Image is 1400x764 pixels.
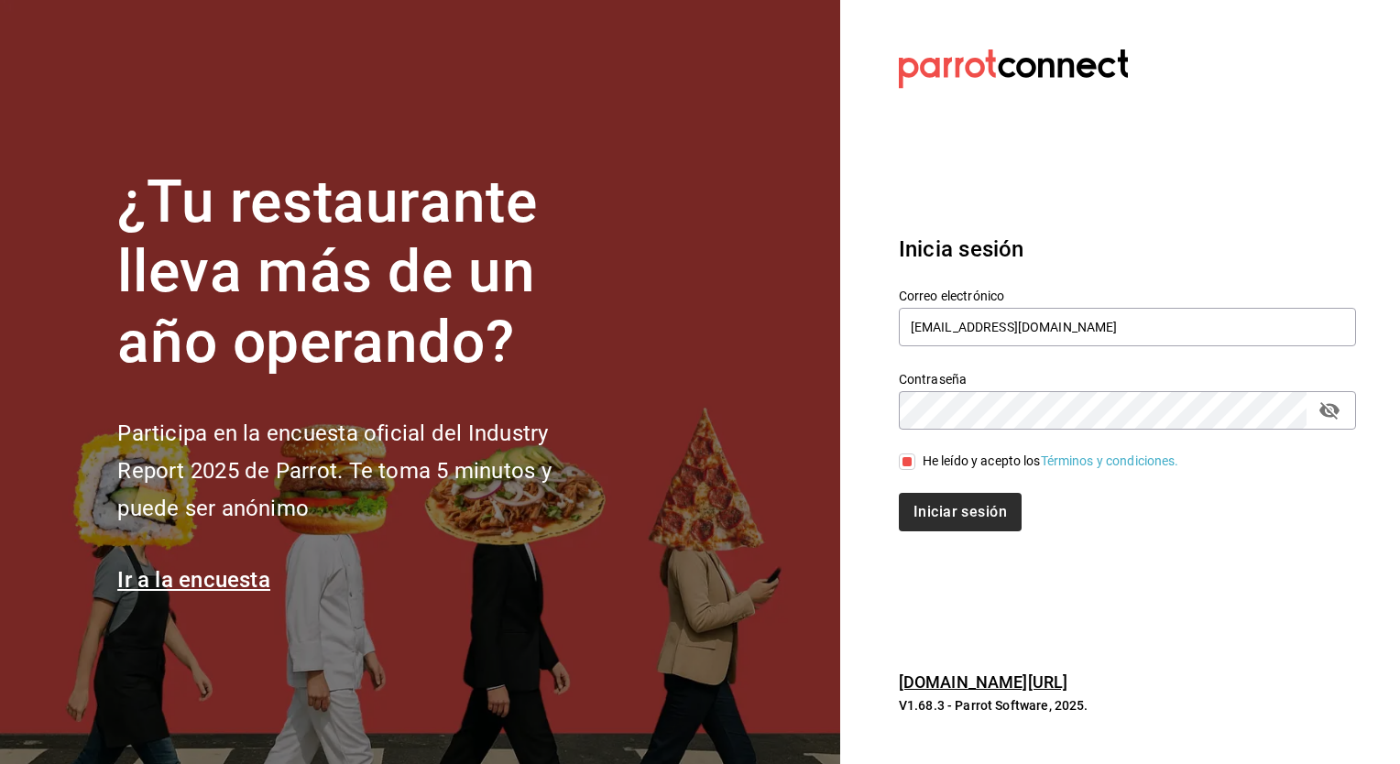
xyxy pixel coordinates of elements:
[117,567,270,593] a: Ir a la encuesta
[1041,453,1179,468] a: Términos y condiciones.
[1314,395,1345,426] button: passwordField
[899,289,1356,301] label: Correo electrónico
[899,372,1356,385] label: Contraseña
[899,233,1356,266] h3: Inicia sesión
[923,452,1179,471] div: He leído y acepto los
[899,308,1356,346] input: Ingresa tu correo electrónico
[899,493,1022,531] button: Iniciar sesión
[117,168,612,378] h1: ¿Tu restaurante lleva más de un año operando?
[117,415,612,527] h2: Participa en la encuesta oficial del Industry Report 2025 de Parrot. Te toma 5 minutos y puede se...
[899,696,1356,715] p: V1.68.3 - Parrot Software, 2025.
[899,672,1067,692] a: [DOMAIN_NAME][URL]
